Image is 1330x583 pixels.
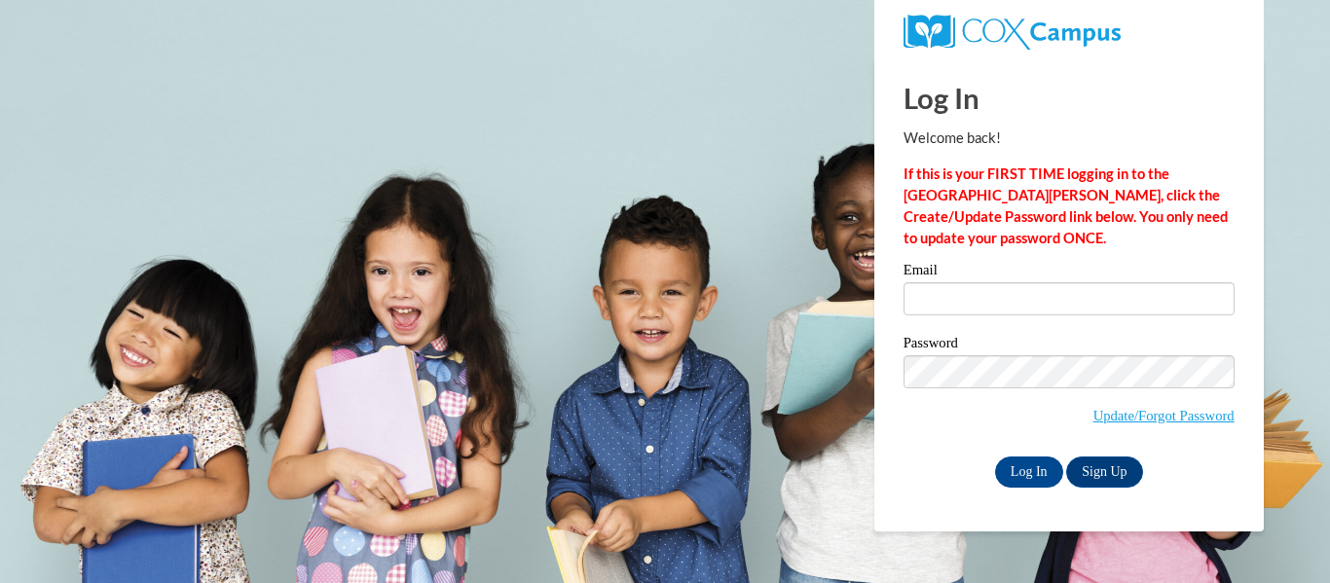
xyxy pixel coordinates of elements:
[904,15,1121,50] img: COX Campus
[904,128,1235,149] p: Welcome back!
[904,336,1235,355] label: Password
[904,165,1228,246] strong: If this is your FIRST TIME logging in to the [GEOGRAPHIC_DATA][PERSON_NAME], click the Create/Upd...
[904,263,1235,282] label: Email
[1066,456,1142,488] a: Sign Up
[1093,408,1235,423] a: Update/Forgot Password
[904,78,1235,118] h1: Log In
[995,456,1063,488] input: Log In
[904,22,1121,39] a: COX Campus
